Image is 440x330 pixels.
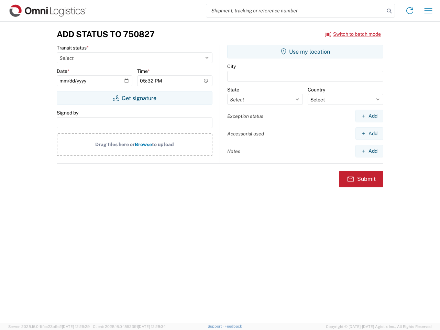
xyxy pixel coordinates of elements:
[57,110,78,116] label: Signed by
[227,148,240,154] label: Notes
[224,324,242,328] a: Feedback
[62,324,90,329] span: [DATE] 12:29:29
[227,63,236,69] label: City
[206,4,384,17] input: Shipment, tracking or reference number
[326,323,432,330] span: Copyright © [DATE]-[DATE] Agistix Inc., All Rights Reserved
[227,87,239,93] label: State
[355,145,383,157] button: Add
[57,91,212,105] button: Get signature
[308,87,325,93] label: Country
[8,324,90,329] span: Server: 2025.16.0-1ffcc23b9e2
[227,131,264,137] label: Accessorial used
[57,29,155,39] h3: Add Status to 750827
[208,324,225,328] a: Support
[93,324,166,329] span: Client: 2025.16.0-1592391
[355,110,383,122] button: Add
[95,142,135,147] span: Drag files here or
[135,142,152,147] span: Browse
[339,171,383,187] button: Submit
[152,142,174,147] span: to upload
[227,113,263,119] label: Exception status
[227,45,383,58] button: Use my location
[57,45,89,51] label: Transit status
[355,127,383,140] button: Add
[57,68,69,74] label: Date
[137,68,150,74] label: Time
[325,29,381,40] button: Switch to batch mode
[138,324,166,329] span: [DATE] 12:25:34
